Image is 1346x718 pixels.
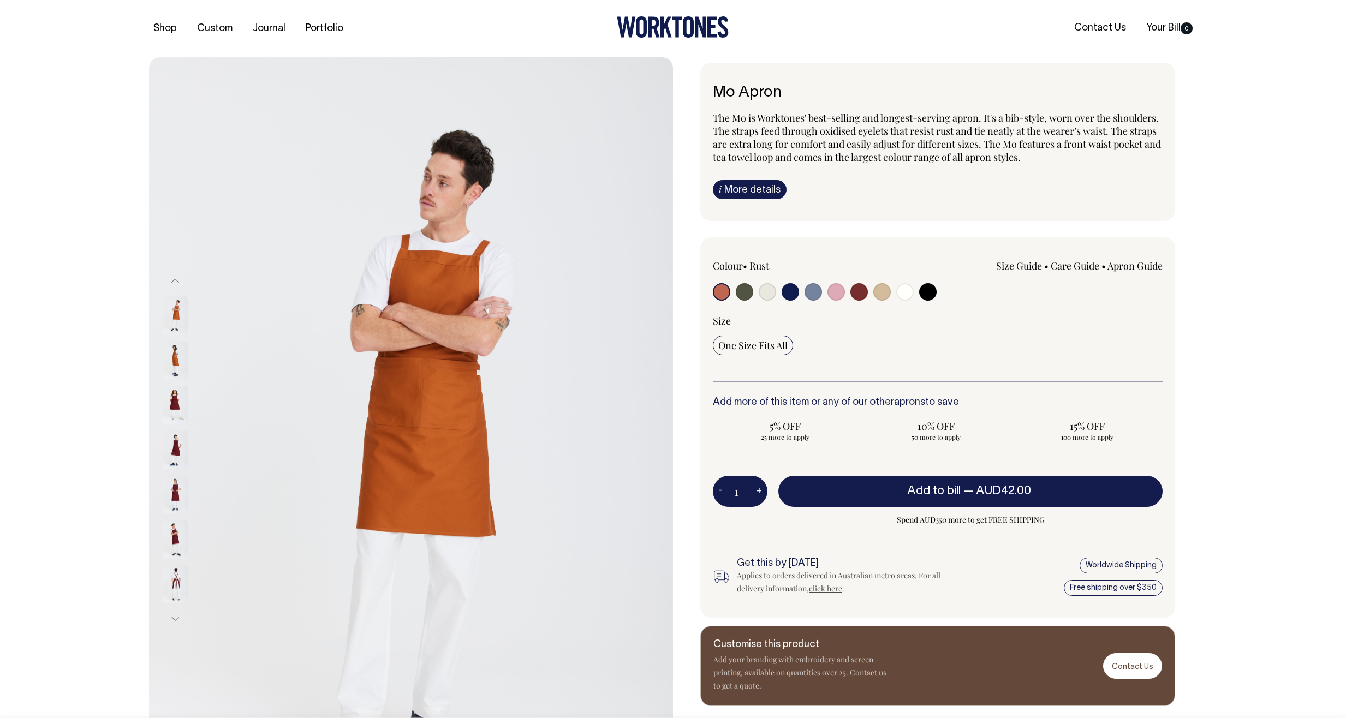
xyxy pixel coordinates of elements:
a: Apron Guide [1107,259,1163,272]
button: Add to bill —AUD42.00 [778,476,1163,506]
button: Previous [167,269,183,294]
a: Custom [193,20,237,38]
a: Contact Us [1103,653,1162,679]
a: Journal [248,20,290,38]
span: The Mo is Worktones' best-selling and longest-serving apron. It's a bib-style, worn over the shou... [713,111,1161,164]
a: Shop [149,20,181,38]
input: 10% OFF 50 more to apply [864,416,1009,445]
img: burgundy [163,565,188,603]
h6: Get this by [DATE] [737,558,958,569]
span: 25 more to apply [718,433,852,441]
img: burgundy [163,386,188,424]
a: aprons [894,398,925,407]
a: iMore details [713,180,787,199]
span: — [963,486,1034,496]
span: Add to bill [907,486,961,496]
span: 10% OFF [869,420,1003,433]
input: 5% OFF 25 more to apply [713,416,857,445]
button: Next [167,606,183,631]
img: burgundy [163,475,188,513]
img: rust [163,341,188,379]
div: Applies to orders delivered in Australian metro areas. For all delivery information, . [737,569,958,595]
span: • [1044,259,1049,272]
span: 15% OFF [1020,420,1154,433]
span: • [743,259,747,272]
span: AUD42.00 [976,486,1031,496]
span: 5% OFF [718,420,852,433]
a: click here [809,583,842,594]
input: 15% OFF 100 more to apply [1015,416,1159,445]
p: Add your branding with embroidery and screen printing, available on quantities over 25. Contact u... [713,653,888,692]
span: 50 more to apply [869,433,1003,441]
img: rust [163,296,188,334]
a: Contact Us [1070,19,1130,37]
div: Size [713,314,1163,327]
button: + [751,481,767,502]
a: Size Guide [996,259,1042,272]
img: burgundy [163,520,188,558]
img: burgundy [163,430,188,469]
span: Spend AUD350 more to get FREE SHIPPING [778,513,1163,526]
span: One Size Fits All [718,339,788,352]
a: Care Guide [1051,259,1099,272]
h6: Add more of this item or any of our other to save [713,397,1163,408]
span: 100 more to apply [1020,433,1154,441]
div: Colour [713,259,893,272]
h1: Mo Apron [713,85,1163,101]
a: Your Bill0 [1142,19,1197,37]
span: i [719,183,722,195]
input: One Size Fits All [713,336,793,355]
h6: Customise this product [713,639,888,650]
button: - [713,481,728,502]
span: 0 [1181,22,1193,34]
a: Portfolio [301,20,348,38]
label: Rust [749,259,769,272]
span: • [1101,259,1106,272]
